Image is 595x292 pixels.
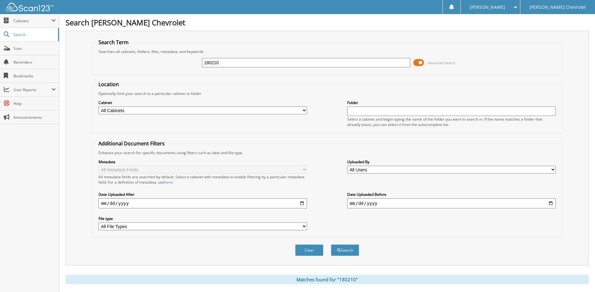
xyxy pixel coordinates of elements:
[428,60,455,65] span: Advanced Search
[98,198,307,208] input: start
[66,17,589,28] h1: Search [PERSON_NAME] Chevrolet
[13,32,55,37] span: Search
[66,275,589,284] div: Matches found for "180210"
[13,46,56,51] span: Scan
[347,159,556,164] label: Uploaded By
[331,244,359,256] button: Search
[95,49,559,54] div: Searches all cabinets, folders, files, metadata, and keywords
[95,81,122,88] legend: Location
[98,216,307,221] label: File type
[295,244,323,256] button: Clear
[470,5,505,9] span: [PERSON_NAME]
[95,39,132,46] legend: Search Term
[347,198,556,208] input: end
[98,192,307,197] label: Date Uploaded After
[13,60,56,65] span: Reminders
[98,174,307,185] div: All metadata fields are searched by default. Select a cabinet with metadata to enable filtering b...
[164,180,173,185] a: here
[98,159,307,164] label: Metadata
[13,115,56,120] span: Announcements
[98,100,307,105] label: Cabinet
[13,101,56,106] span: Help
[13,87,51,92] span: User Reports
[95,91,559,96] div: Optionally limit your search to a particular cabinet or folder
[529,5,586,9] span: [PERSON_NAME] Chevrolet
[13,18,51,23] span: Cabinets
[6,3,53,11] img: scan123-logo-white.svg
[95,150,559,155] div: Enhance your search for specific documents using filters such as date and file type.
[95,140,168,147] legend: Additional Document Filters
[347,192,556,197] label: Date Uploaded Before
[347,117,556,127] div: Select a cabinet and begin typing the name of the folder you want to search in. If the name match...
[13,73,56,79] span: Bookmarks
[347,100,556,105] label: Folder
